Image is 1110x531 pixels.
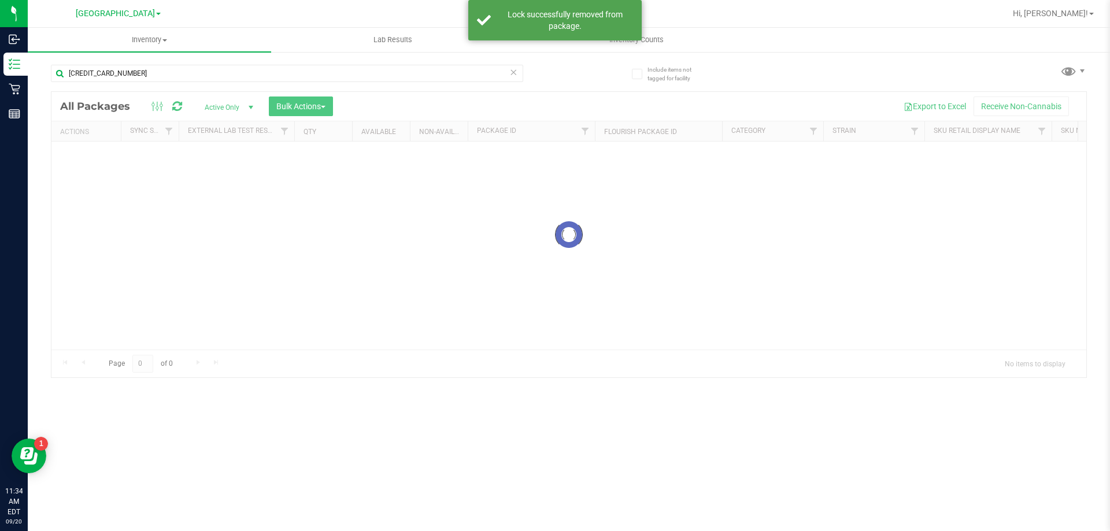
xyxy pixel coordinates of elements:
[271,28,515,52] a: Lab Results
[509,65,517,80] span: Clear
[12,439,46,473] iframe: Resource center
[647,65,705,83] span: Include items not tagged for facility
[9,83,20,95] inline-svg: Retail
[9,108,20,120] inline-svg: Reports
[497,9,633,32] div: Lock successfully removed from package.
[76,9,155,18] span: [GEOGRAPHIC_DATA]
[5,517,23,526] p: 09/20
[9,58,20,70] inline-svg: Inventory
[1013,9,1088,18] span: Hi, [PERSON_NAME]!
[358,35,428,45] span: Lab Results
[28,35,271,45] span: Inventory
[34,437,48,451] iframe: Resource center unread badge
[5,486,23,517] p: 11:34 AM EDT
[51,65,523,82] input: Search Package ID, Item Name, SKU, Lot or Part Number...
[9,34,20,45] inline-svg: Inbound
[28,28,271,52] a: Inventory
